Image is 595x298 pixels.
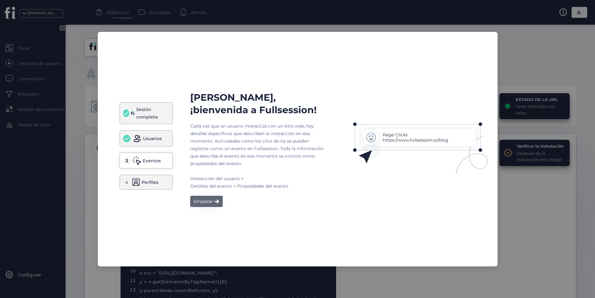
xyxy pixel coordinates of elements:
[190,92,317,116] font: [PERSON_NAME], ¡bienvenida a Fullsession!
[194,199,213,204] font: Empezar
[143,158,161,164] font: Eventos
[125,158,128,164] font: 3
[190,123,324,166] font: Cada vez que un usuario interactúa con un sitio web, hay detalles específicos que describen la in...
[141,179,158,185] font: Perfiles
[190,183,288,189] font: Detalles del evento = Propiedades del evento
[125,179,128,185] font: 4
[136,107,158,120] font: Sesión completa
[190,196,223,207] button: Empezar
[190,176,244,181] font: Interacción del usuario =
[143,136,162,141] font: Usuarios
